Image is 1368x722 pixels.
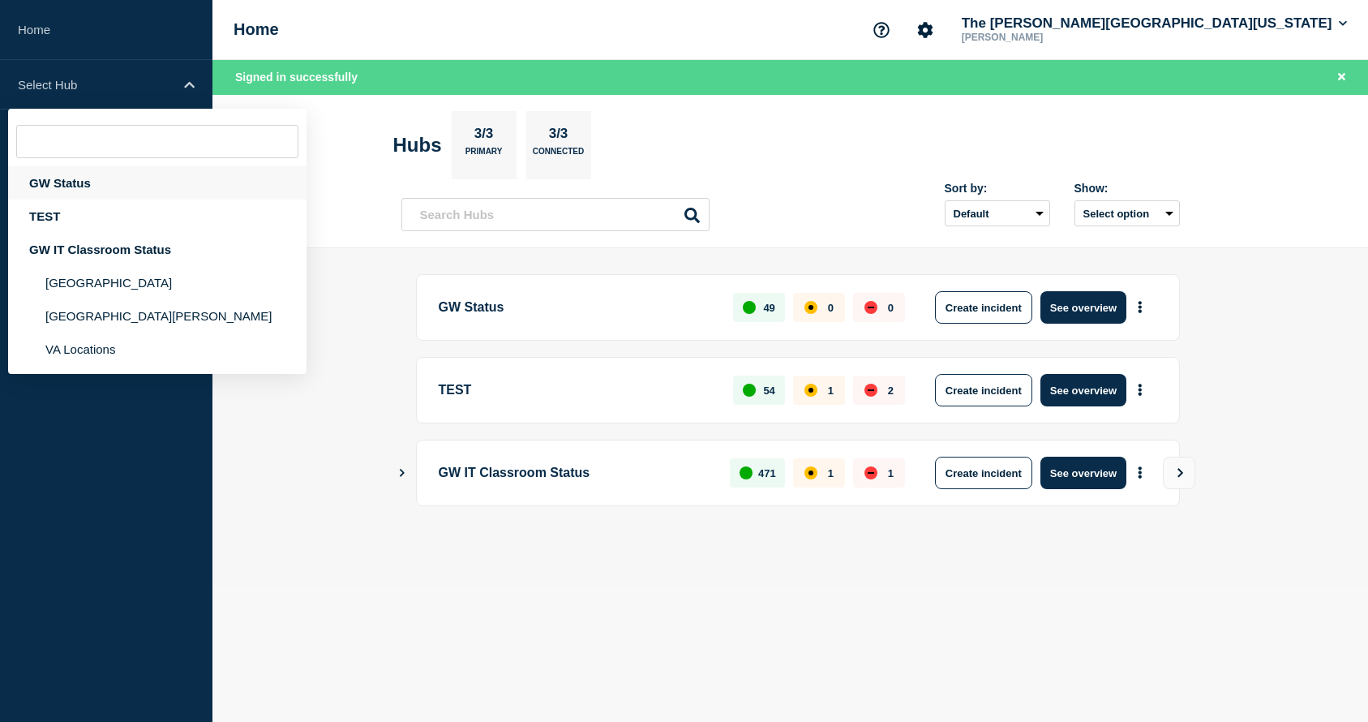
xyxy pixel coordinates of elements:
p: 0 [888,302,894,314]
div: Sort by: [945,182,1050,195]
button: More actions [1130,458,1151,488]
button: See overview [1040,457,1126,489]
p: Select Hub [18,78,174,92]
p: Primary [465,147,503,164]
div: up [743,384,756,397]
div: GW Status [8,166,307,200]
button: See overview [1040,374,1126,406]
h2: Hubs [393,134,442,157]
button: Create incident [935,291,1032,324]
div: down [864,384,877,397]
p: Connected [533,147,584,164]
p: 49 [763,302,774,314]
button: The [PERSON_NAME][GEOGRAPHIC_DATA][US_STATE] [958,15,1350,32]
input: Search Hubs [401,198,710,231]
p: TEST [439,374,715,406]
h1: Home [234,20,279,39]
button: More actions [1130,293,1151,323]
button: Create incident [935,374,1032,406]
button: View [1163,457,1195,489]
div: affected [804,466,817,479]
div: down [864,301,877,314]
p: [PERSON_NAME] [958,32,1127,43]
li: VA Locations [8,333,307,366]
div: up [740,466,753,479]
div: Show: [1074,182,1180,195]
p: 54 [763,385,774,397]
p: 3/3 [468,126,500,147]
div: TEST [8,200,307,233]
button: See overview [1040,291,1126,324]
p: GW IT Classroom Status [439,457,712,489]
p: 1 [828,385,834,397]
div: down [864,466,877,479]
p: 2 [888,385,894,397]
button: Close banner [1332,68,1352,87]
p: 3/3 [542,126,574,147]
div: GW IT Classroom Status [8,233,307,266]
span: Signed in successfully [235,71,358,84]
button: Account settings [908,13,942,47]
button: Show Connected Hubs [398,467,406,479]
button: Select option [1074,200,1180,226]
p: 471 [758,467,776,479]
p: 0 [828,302,834,314]
p: 1 [828,467,834,479]
div: up [743,301,756,314]
p: 1 [888,467,894,479]
p: GW Status [439,291,715,324]
select: Sort by [945,200,1050,226]
div: affected [804,301,817,314]
div: affected [804,384,817,397]
button: Support [864,13,898,47]
button: More actions [1130,376,1151,406]
li: [GEOGRAPHIC_DATA][PERSON_NAME] [8,299,307,333]
button: Create incident [935,457,1032,489]
li: [GEOGRAPHIC_DATA] [8,266,307,299]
